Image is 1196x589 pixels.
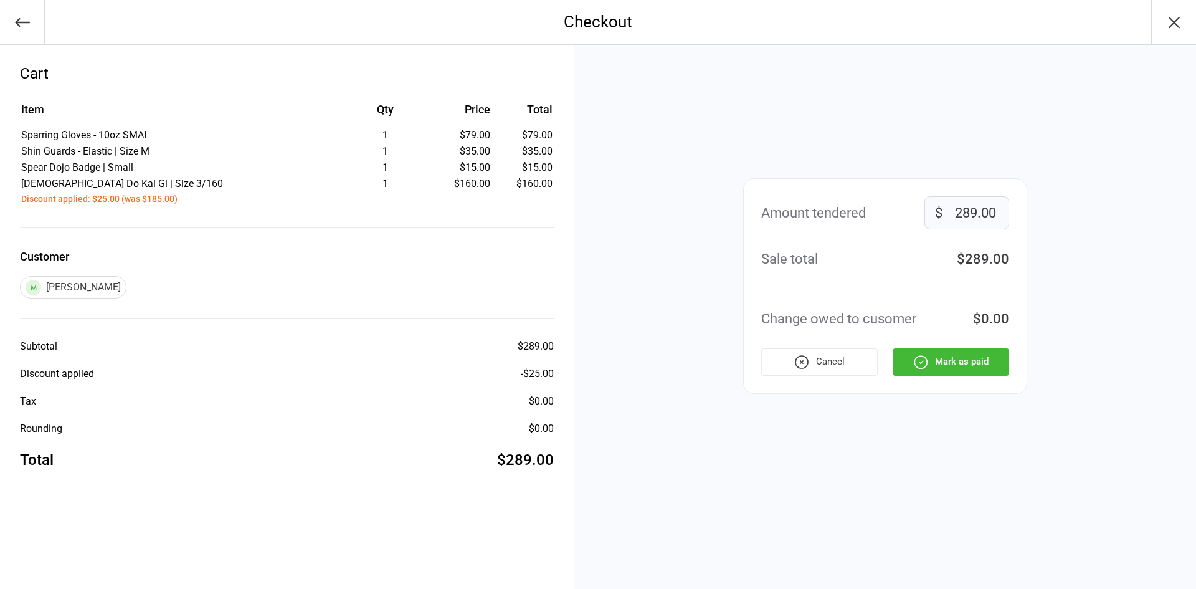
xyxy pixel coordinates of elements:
div: $0.00 [529,394,554,409]
div: Amount tendered [761,203,866,223]
td: $15.00 [495,160,553,175]
th: Qty [341,101,430,127]
span: Sparring Gloves - 10oz SMAI [21,129,146,141]
div: Tax [20,394,36,409]
div: 1 [341,176,430,191]
th: Total [495,101,553,127]
div: 1 [341,128,430,143]
div: $79.00 [431,128,490,143]
span: [DEMOGRAPHIC_DATA] Do Kai Gi | Size 3/160 [21,178,223,189]
div: $289.00 [497,449,554,471]
button: Cancel [761,348,878,376]
span: Spear Dojo Badge | Small [21,161,133,173]
td: $35.00 [495,144,553,159]
div: $15.00 [431,160,490,175]
button: Discount applied: $25.00 (was $185.00) [21,193,178,206]
div: Change owed to cusomer [761,309,916,329]
div: [PERSON_NAME] [20,276,126,299]
div: Price [431,101,490,118]
div: Total [20,449,54,471]
span: $ [935,203,942,223]
div: 1 [341,144,430,159]
td: $160.00 [495,176,553,206]
label: Customer [20,248,554,265]
div: $289.00 [518,339,554,354]
div: - $25.00 [521,366,554,381]
div: Cart [20,62,554,85]
div: $160.00 [431,176,490,191]
div: Sale total [761,249,818,269]
div: Rounding [20,421,62,436]
td: $79.00 [495,128,553,143]
div: $35.00 [431,144,490,159]
div: Subtotal [20,339,57,354]
div: Discount applied [20,366,94,381]
span: Shin Guards - Elastic | Size M [21,145,149,157]
div: $0.00 [973,309,1009,329]
div: $0.00 [529,421,554,436]
div: $289.00 [957,249,1009,269]
th: Item [21,101,340,127]
button: Mark as paid [893,348,1009,376]
div: 1 [341,160,430,175]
